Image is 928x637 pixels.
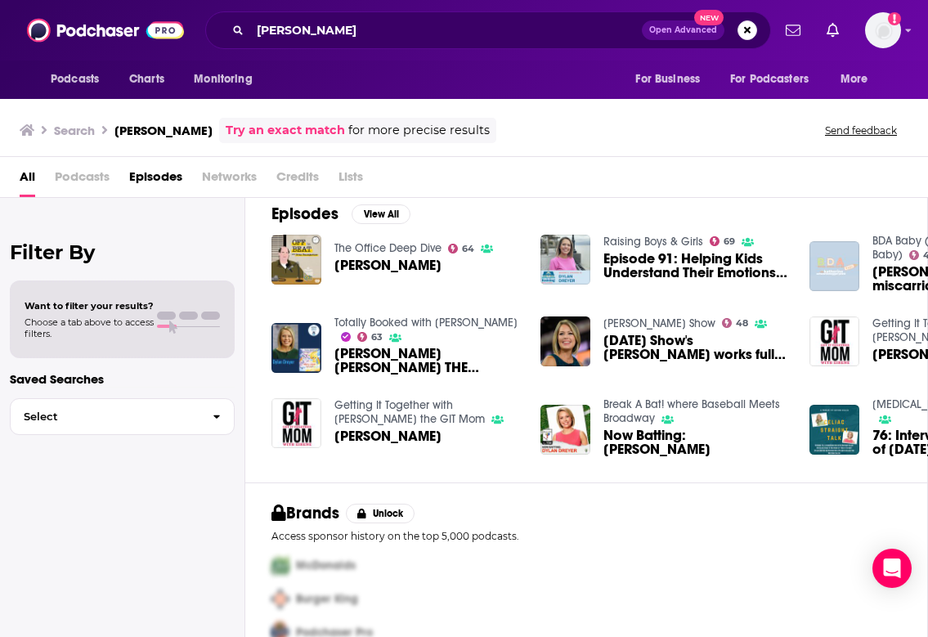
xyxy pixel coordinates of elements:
[271,398,321,448] img: Dylan Dreyer
[809,316,859,366] img: Dylan Dreyer
[20,164,35,197] a: All
[736,320,748,327] span: 48
[352,204,410,224] button: View All
[271,530,901,542] p: Access sponsor history on the top 5,000 podcasts.
[694,10,724,25] span: New
[226,121,345,140] a: Try an exact match
[603,316,715,330] a: Pete McMurray Show
[202,164,257,197] span: Networks
[720,64,832,95] button: open menu
[129,68,164,91] span: Charts
[119,64,174,95] a: Charts
[603,235,703,249] a: Raising Boys & Girls
[642,20,724,40] button: Open AdvancedNew
[809,405,859,455] img: 76: Interview with 3rd Hour of Today Co-host Dylan Dreyer
[334,347,521,375] span: [PERSON_NAME] [PERSON_NAME] THE CLOUD: Friends Through Rain or Shine
[820,16,845,44] a: Show notifications dropdown
[27,15,184,46] img: Podchaser - Follow, Share and Rate Podcasts
[888,12,901,25] svg: Add a profile image
[334,258,442,272] a: Dylan Dreyer
[10,398,235,435] button: Select
[357,332,383,342] a: 63
[334,258,442,272] span: [PERSON_NAME]
[603,428,790,456] span: Now Batting: [PERSON_NAME]
[722,318,749,328] a: 48
[265,582,296,616] img: Second Pro Logo
[710,236,736,246] a: 69
[296,592,358,606] span: Burger King
[540,316,590,366] img: Today Show's Dylan Dreyer works full time & has 3 kids under 5???
[271,204,338,224] h2: Episodes
[809,241,859,291] img: Dylan Dreyer on miscarriages and infertility
[338,164,363,197] span: Lists
[603,334,790,361] span: [DATE] Show's [PERSON_NAME] works full time & has 3 kids under 5???
[724,238,735,245] span: 69
[829,64,889,95] button: open menu
[603,334,790,361] a: Today Show's Dylan Dreyer works full time & has 3 kids under 5???
[10,371,235,387] p: Saved Searches
[540,235,590,285] img: Episode 91: Helping Kids Understand Their Emotions with Dylan Dreyer
[55,164,110,197] span: Podcasts
[250,17,642,43] input: Search podcasts, credits, & more...
[271,503,339,523] h2: Brands
[114,123,213,138] h3: [PERSON_NAME]
[25,316,154,339] span: Choose a tab above to access filters.
[348,121,490,140] span: for more precise results
[205,11,771,49] div: Search podcasts, credits, & more...
[865,12,901,48] button: Show profile menu
[51,68,99,91] span: Podcasts
[865,12,901,48] img: User Profile
[271,204,410,224] a: EpisodesView All
[334,429,442,443] span: [PERSON_NAME]
[334,241,442,255] a: The Office Deep Dive
[334,398,485,426] a: Getting It Together with Eirene the GIT Mom
[624,64,720,95] button: open menu
[635,68,700,91] span: For Business
[841,68,868,91] span: More
[872,549,912,588] div: Open Intercom Messenger
[779,16,807,44] a: Show notifications dropdown
[271,235,321,285] img: Dylan Dreyer
[10,240,235,264] h2: Filter By
[194,68,252,91] span: Monitoring
[296,558,356,572] span: McDonalds
[265,549,296,582] img: First Pro Logo
[334,316,518,330] a: Totally Booked with Zibby
[462,245,474,253] span: 64
[448,244,475,253] a: 64
[649,26,717,34] span: Open Advanced
[603,397,780,425] a: Break A Bat! where Baseball Meets Broadway
[25,300,154,312] span: Want to filter your results?
[730,68,809,91] span: For Podcasters
[371,334,383,341] span: 63
[603,252,790,280] a: Episode 91: Helping Kids Understand Their Emotions with Dylan Dreyer
[276,164,319,197] span: Credits
[11,411,199,422] span: Select
[540,405,590,455] img: Now Batting: Dylan Dreyer
[603,428,790,456] a: Now Batting: Dylan Dreyer
[39,64,120,95] button: open menu
[334,429,442,443] a: Dylan Dreyer
[182,64,273,95] button: open menu
[603,252,790,280] span: Episode 91: Helping Kids Understand Their Emotions with [PERSON_NAME]
[865,12,901,48] span: Logged in as alignPR
[54,123,95,138] h3: Search
[820,123,902,137] button: Send feedback
[346,504,415,523] button: Unlock
[334,347,521,375] a: Dylan Dreyer, MISTY THE CLOUD: Friends Through Rain or Shine
[271,323,321,373] img: Dylan Dreyer, MISTY THE CLOUD: Friends Through Rain or Shine
[129,164,182,197] a: Episodes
